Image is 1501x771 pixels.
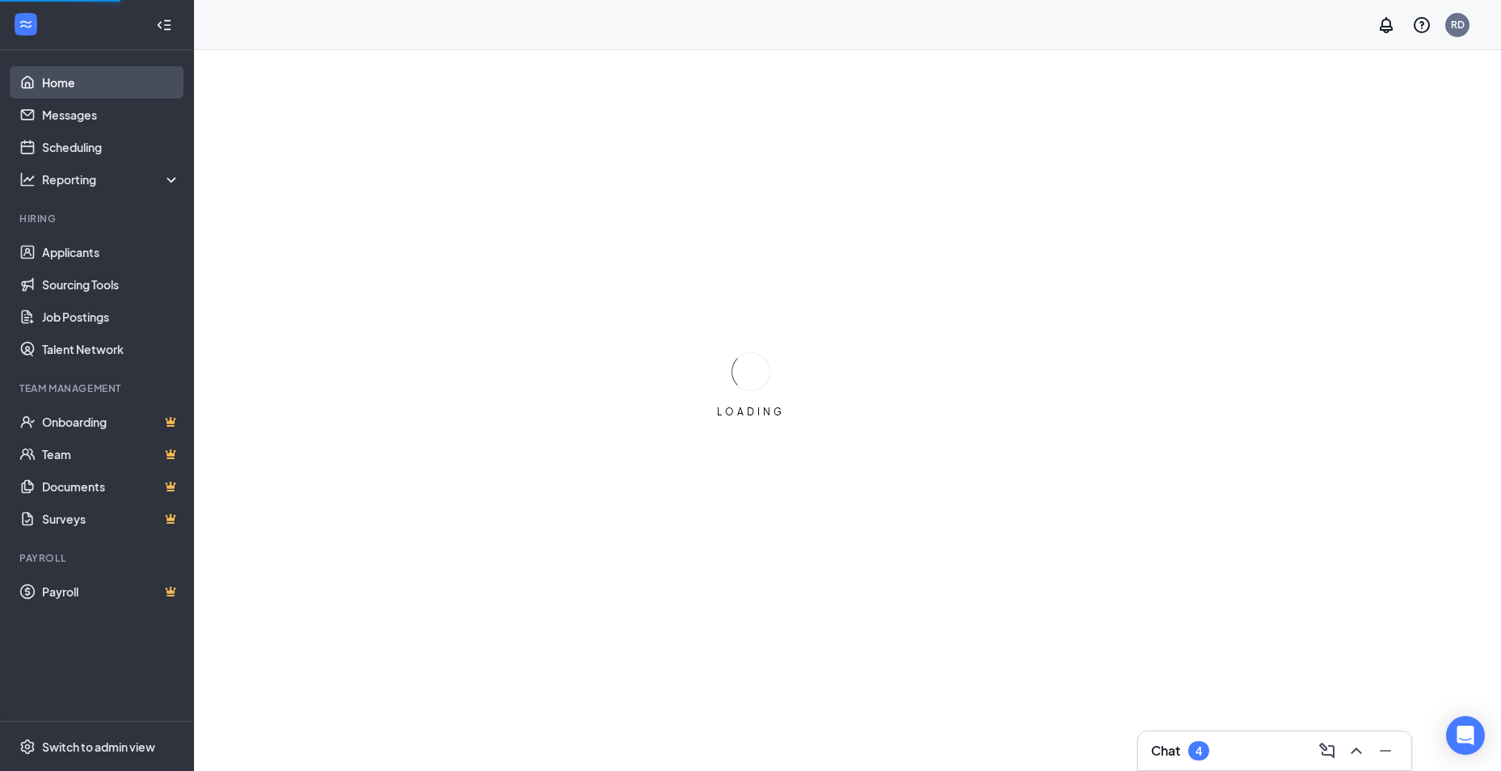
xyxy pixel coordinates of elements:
[710,405,791,419] div: LOADING
[1195,744,1202,758] div: 4
[1372,738,1398,764] button: Minimize
[1347,741,1366,760] svg: ChevronUp
[1377,15,1396,35] svg: Notifications
[1318,741,1337,760] svg: ComposeMessage
[42,268,180,301] a: Sourcing Tools
[42,301,180,333] a: Job Postings
[42,236,180,268] a: Applicants
[42,470,180,503] a: DocumentsCrown
[42,66,180,99] a: Home
[42,333,180,365] a: Talent Network
[1343,738,1369,764] button: ChevronUp
[1412,15,1431,35] svg: QuestionInfo
[19,551,177,565] div: Payroll
[1446,716,1485,755] div: Open Intercom Messenger
[156,17,172,33] svg: Collapse
[1151,742,1180,760] h3: Chat
[1451,18,1465,32] div: RD
[1314,738,1340,764] button: ComposeMessage
[42,739,155,755] div: Switch to admin view
[19,212,177,225] div: Hiring
[19,739,36,755] svg: Settings
[42,438,180,470] a: TeamCrown
[18,16,34,32] svg: WorkstreamLogo
[42,131,180,163] a: Scheduling
[42,503,180,535] a: SurveysCrown
[42,99,180,131] a: Messages
[42,171,181,187] div: Reporting
[42,406,180,438] a: OnboardingCrown
[19,171,36,187] svg: Analysis
[19,381,177,395] div: Team Management
[1376,741,1395,760] svg: Minimize
[42,575,180,608] a: PayrollCrown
